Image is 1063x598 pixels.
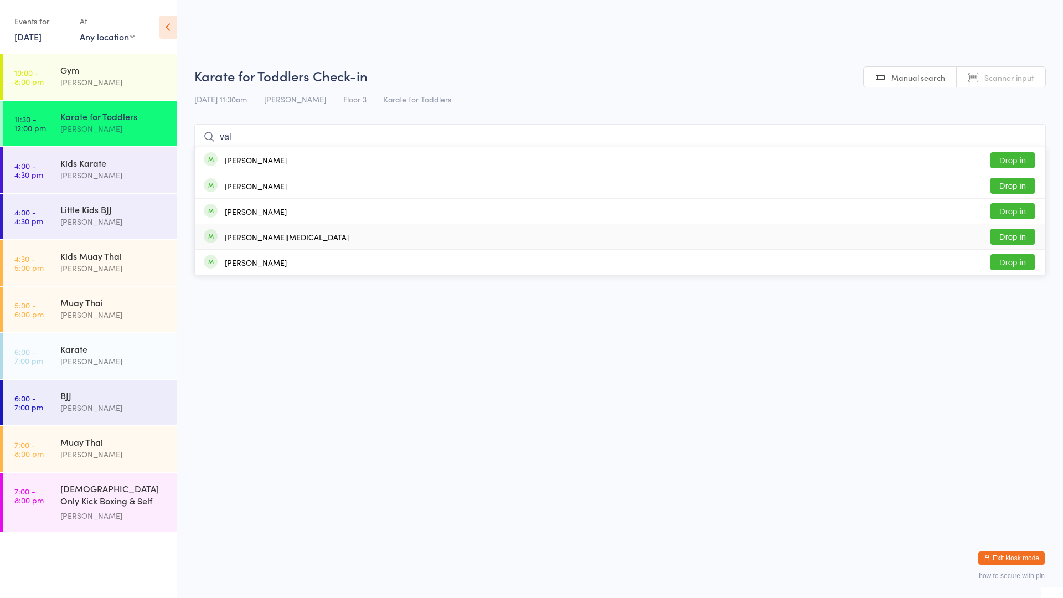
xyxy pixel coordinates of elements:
[14,440,44,458] time: 7:00 - 8:00 pm
[14,30,42,43] a: [DATE]
[60,203,167,215] div: Little Kids BJJ
[3,380,177,425] a: 6:00 -7:00 pmBJJ[PERSON_NAME]
[80,12,135,30] div: At
[225,182,287,190] div: [PERSON_NAME]
[225,207,287,216] div: [PERSON_NAME]
[14,301,44,318] time: 5:00 - 6:00 pm
[14,12,69,30] div: Events for
[990,203,1035,219] button: Drop in
[978,551,1045,565] button: Exit kiosk mode
[60,389,167,401] div: BJJ
[60,110,167,122] div: Karate for Toddlers
[3,54,177,100] a: 10:00 -8:00 pmGym[PERSON_NAME]
[60,355,167,368] div: [PERSON_NAME]
[264,94,326,105] span: [PERSON_NAME]
[60,308,167,321] div: [PERSON_NAME]
[990,254,1035,270] button: Drop in
[14,208,43,225] time: 4:00 - 4:30 pm
[225,156,287,164] div: [PERSON_NAME]
[60,215,167,228] div: [PERSON_NAME]
[14,347,43,365] time: 6:00 - 7:00 pm
[3,240,177,286] a: 4:30 -5:00 pmKids Muay Thai[PERSON_NAME]
[990,178,1035,194] button: Drop in
[60,436,167,448] div: Muay Thai
[3,101,177,146] a: 11:30 -12:00 pmKarate for Toddlers[PERSON_NAME]
[3,333,177,379] a: 6:00 -7:00 pmKarate[PERSON_NAME]
[3,426,177,472] a: 7:00 -8:00 pmMuay Thai[PERSON_NAME]
[3,147,177,193] a: 4:00 -4:30 pmKids Karate[PERSON_NAME]
[14,487,44,504] time: 7:00 - 8:00 pm
[60,448,167,461] div: [PERSON_NAME]
[14,161,43,179] time: 4:00 - 4:30 pm
[60,157,167,169] div: Kids Karate
[984,72,1034,83] span: Scanner input
[3,194,177,239] a: 4:00 -4:30 pmLittle Kids BJJ[PERSON_NAME]
[60,250,167,262] div: Kids Muay Thai
[194,66,1046,85] h2: Karate for Toddlers Check-in
[60,122,167,135] div: [PERSON_NAME]
[60,296,167,308] div: Muay Thai
[990,152,1035,168] button: Drop in
[14,68,44,86] time: 10:00 - 8:00 pm
[979,572,1045,580] button: how to secure with pin
[3,473,177,532] a: 7:00 -8:00 pm[DEMOGRAPHIC_DATA] Only Kick Boxing & Self Defence[PERSON_NAME]
[14,254,44,272] time: 4:30 - 5:00 pm
[60,76,167,89] div: [PERSON_NAME]
[60,509,167,522] div: [PERSON_NAME]
[225,233,349,241] div: [PERSON_NAME][MEDICAL_DATA]
[14,394,43,411] time: 6:00 - 7:00 pm
[80,30,135,43] div: Any location
[343,94,367,105] span: Floor 3
[3,287,177,332] a: 5:00 -6:00 pmMuay Thai[PERSON_NAME]
[384,94,451,105] span: Karate for Toddlers
[225,258,287,267] div: [PERSON_NAME]
[60,482,167,509] div: [DEMOGRAPHIC_DATA] Only Kick Boxing & Self Defence
[60,64,167,76] div: Gym
[60,262,167,275] div: [PERSON_NAME]
[990,229,1035,245] button: Drop in
[60,169,167,182] div: [PERSON_NAME]
[14,115,46,132] time: 11:30 - 12:00 pm
[60,401,167,414] div: [PERSON_NAME]
[194,94,247,105] span: [DATE] 11:30am
[194,124,1046,149] input: Search
[891,72,945,83] span: Manual search
[60,343,167,355] div: Karate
